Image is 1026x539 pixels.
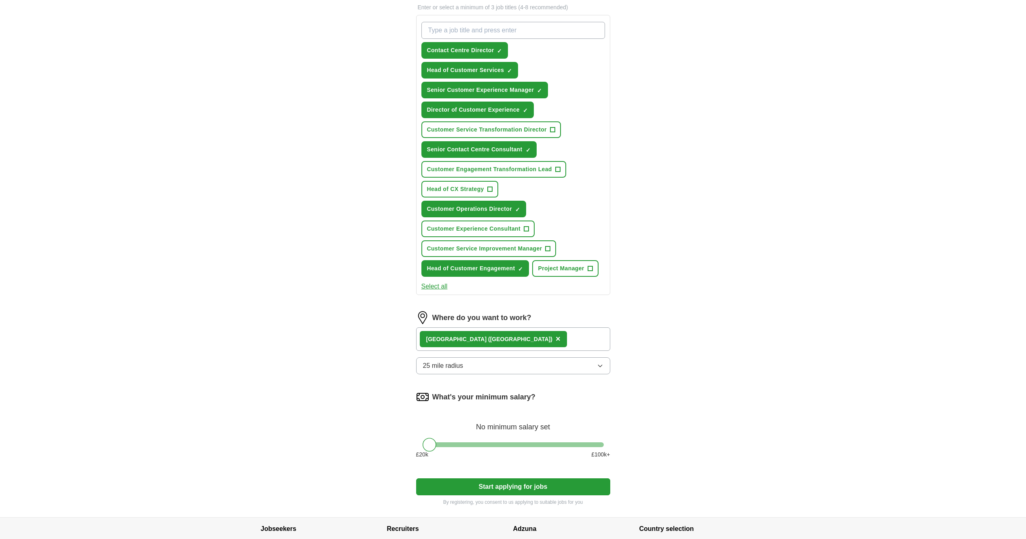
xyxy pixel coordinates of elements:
span: Director of Customer Experience [427,106,520,114]
span: 25 mile radius [423,361,463,371]
label: Where do you want to work? [432,312,531,323]
button: Customer Operations Director✓ [421,201,527,217]
button: Contact Centre Director✓ [421,42,508,59]
span: Head of Customer Services [427,66,504,74]
span: ✓ [523,107,528,114]
button: Start applying for jobs [416,478,610,495]
div: No minimum salary set [416,413,610,433]
span: Project Manager [538,264,584,273]
button: 25 mile radius [416,357,610,374]
button: Director of Customer Experience✓ [421,102,534,118]
button: Senior Contact Centre Consultant✓ [421,141,537,158]
input: Type a job title and press enter [421,22,605,39]
button: Customer Engagement Transformation Lead [421,161,566,178]
span: ✓ [515,206,520,213]
button: Customer Experience Consultant [421,221,535,237]
span: Customer Experience Consultant [427,225,520,233]
span: ([GEOGRAPHIC_DATA]) [488,336,552,342]
span: Customer Engagement Transformation Lead [427,165,552,174]
span: × [556,334,561,343]
button: Head of Customer Engagement✓ [421,260,529,277]
button: Senior Customer Experience Manager✓ [421,82,548,98]
button: Customer Service Improvement Manager [421,240,556,257]
span: £ 100 k+ [591,450,610,459]
span: ✓ [537,87,542,94]
button: Project Manager [532,260,598,277]
button: Customer Service Transformation Director [421,121,561,138]
p: Enter or select a minimum of 3 job titles (4-8 recommended) [416,3,610,12]
span: ✓ [507,68,512,74]
label: What's your minimum salary? [432,392,535,403]
button: Head of CX Strategy [421,181,498,197]
span: Senior Customer Experience Manager [427,86,534,94]
button: Select all [421,282,448,291]
span: Contact Centre Director [427,46,494,55]
span: Customer Service Improvement Manager [427,244,542,253]
span: Head of Customer Engagement [427,264,515,273]
button: Head of Customer Services✓ [421,62,518,79]
span: Senior Contact Centre Consultant [427,145,523,154]
span: Head of CX Strategy [427,185,484,193]
p: By registering, you consent to us applying to suitable jobs for you [416,499,610,506]
img: salary.png [416,390,429,403]
span: ✓ [518,266,523,272]
span: ✓ [497,48,502,54]
button: × [556,333,561,345]
span: £ 20 k [416,450,428,459]
span: Customer Operations Director [427,205,512,213]
img: location.png [416,311,429,324]
span: Customer Service Transformation Director [427,125,547,134]
strong: [GEOGRAPHIC_DATA] [426,336,487,342]
span: ✓ [526,147,531,153]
